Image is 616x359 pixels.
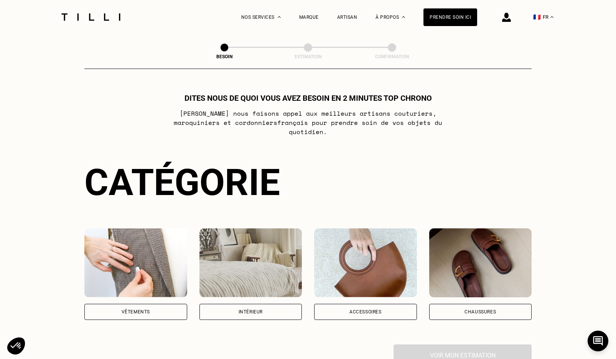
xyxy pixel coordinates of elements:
[299,15,319,20] a: Marque
[278,16,281,18] img: Menu déroulant
[156,109,460,136] p: [PERSON_NAME] nous faisons appel aux meilleurs artisans couturiers , maroquiniers et cordonniers ...
[502,13,511,22] img: icône connexion
[122,310,150,314] div: Vêtements
[464,310,496,314] div: Chaussures
[429,228,532,297] img: Chaussures
[84,161,532,204] div: Catégorie
[423,8,477,26] a: Prendre soin ici
[270,54,346,59] div: Estimation
[184,93,432,103] h1: Dites nous de quoi vous avez besoin en 2 minutes top chrono
[314,228,417,297] img: Accessoires
[239,310,263,314] div: Intérieur
[84,228,187,297] img: Vêtements
[349,310,382,314] div: Accessoires
[59,13,123,21] img: Logo du service de couturière Tilli
[402,16,405,18] img: Menu déroulant à propos
[186,54,263,59] div: Besoin
[354,54,430,59] div: Confirmation
[533,13,541,21] span: 🇫🇷
[337,15,357,20] a: Artisan
[199,228,302,297] img: Intérieur
[550,16,553,18] img: menu déroulant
